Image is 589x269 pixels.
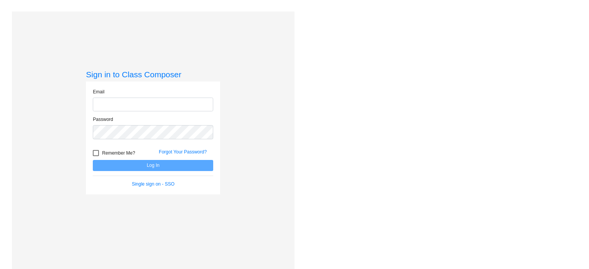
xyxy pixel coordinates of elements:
[93,88,104,95] label: Email
[93,116,113,123] label: Password
[93,160,213,171] button: Log In
[132,181,174,187] a: Single sign on - SSO
[86,70,220,79] h3: Sign in to Class Composer
[102,148,135,158] span: Remember Me?
[159,149,207,155] a: Forgot Your Password?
